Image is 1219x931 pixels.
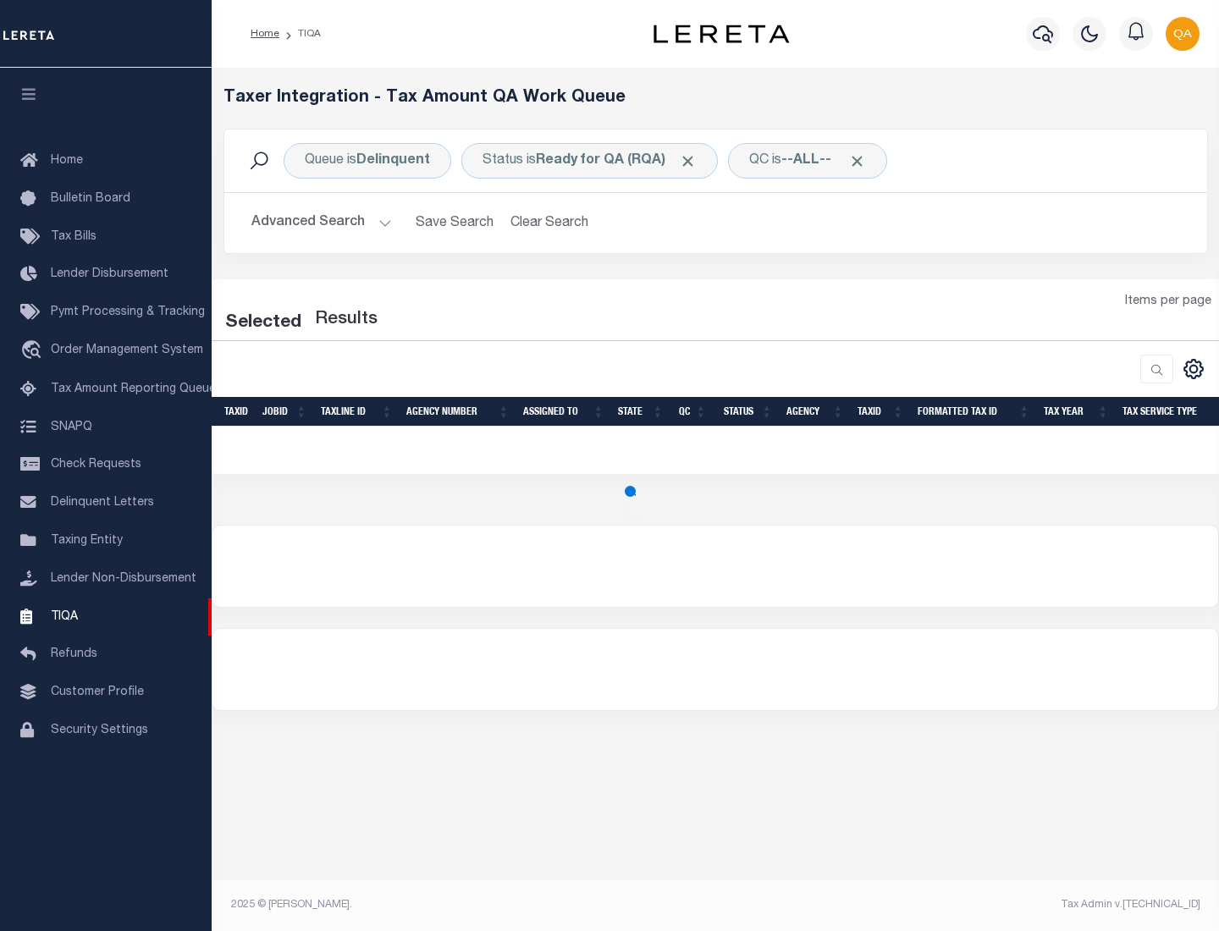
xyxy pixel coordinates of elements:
[251,207,392,240] button: Advanced Search
[284,143,451,179] div: Click to Edit
[714,397,780,427] th: Status
[218,397,256,427] th: TaxID
[405,207,504,240] button: Save Search
[400,397,516,427] th: Agency Number
[1125,293,1211,311] span: Items per page
[51,497,154,509] span: Delinquent Letters
[51,610,78,622] span: TIQA
[1037,397,1116,427] th: Tax Year
[223,88,1208,108] h5: Taxer Integration - Tax Amount QA Work Queue
[728,143,887,179] div: Click to Edit
[679,152,697,170] span: Click to Remove
[51,421,92,432] span: SNAPQ
[461,143,718,179] div: Click to Edit
[51,686,144,698] span: Customer Profile
[781,154,831,168] b: --ALL--
[20,340,47,362] i: travel_explore
[51,648,97,660] span: Refunds
[51,306,205,318] span: Pymt Processing & Tracking
[356,154,430,168] b: Delinquent
[611,397,670,427] th: State
[251,29,279,39] a: Home
[51,459,141,471] span: Check Requests
[536,154,697,168] b: Ready for QA (RQA)
[51,573,196,585] span: Lender Non-Disbursement
[851,397,911,427] th: TaxID
[516,397,611,427] th: Assigned To
[51,231,97,243] span: Tax Bills
[315,306,378,333] label: Results
[218,897,716,912] div: 2025 © [PERSON_NAME].
[780,397,851,427] th: Agency
[1166,17,1200,51] img: svg+xml;base64,PHN2ZyB4bWxucz0iaHR0cDovL3d3dy53My5vcmcvMjAwMC9zdmciIHBvaW50ZXItZXZlbnRzPSJub25lIi...
[728,897,1200,912] div: Tax Admin v.[TECHNICAL_ID]
[51,724,148,736] span: Security Settings
[279,26,321,41] li: TIQA
[504,207,596,240] button: Clear Search
[225,310,301,337] div: Selected
[51,344,203,356] span: Order Management System
[670,397,714,427] th: QC
[51,155,83,167] span: Home
[654,25,789,43] img: logo-dark.svg
[314,397,400,427] th: TaxLine ID
[51,268,168,280] span: Lender Disbursement
[51,383,216,395] span: Tax Amount Reporting Queue
[256,397,314,427] th: JobID
[848,152,866,170] span: Click to Remove
[911,397,1037,427] th: Formatted Tax ID
[51,193,130,205] span: Bulletin Board
[51,535,123,547] span: Taxing Entity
